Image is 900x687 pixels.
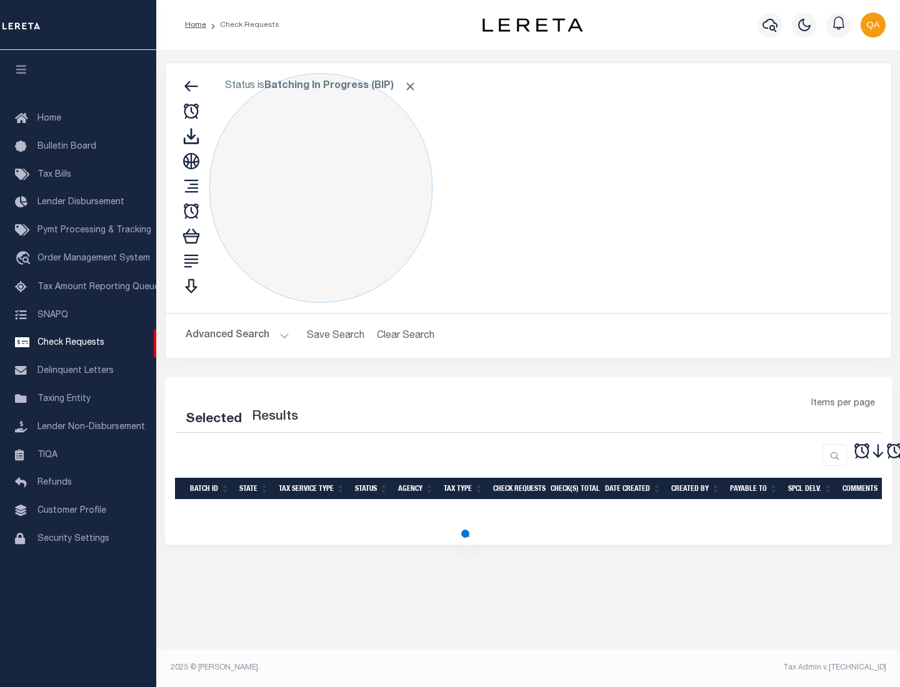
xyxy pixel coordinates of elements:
[546,478,600,500] th: Check(s) Total
[37,478,72,487] span: Refunds
[393,478,439,500] th: Agency
[37,423,145,432] span: Lender Non-Disbursement
[37,535,109,543] span: Security Settings
[185,21,206,29] a: Home
[37,339,104,347] span: Check Requests
[37,171,71,179] span: Tax Bills
[37,395,91,403] span: Taxing Entity
[837,478,894,500] th: Comments
[783,478,837,500] th: Spcl Delv.
[811,397,875,411] span: Items per page
[206,19,279,31] li: Check Requests
[537,662,886,673] div: Tax Admin v.[TECHNICAL_ID]
[37,226,151,235] span: Pymt Processing & Tracking
[186,324,289,348] button: Advanced Search
[37,450,57,459] span: TIQA
[439,478,488,500] th: Tax Type
[725,478,783,500] th: Payable To
[482,18,582,32] img: logo-dark.svg
[15,251,35,267] i: travel_explore
[186,410,242,430] div: Selected
[488,478,546,500] th: Check Requests
[37,367,114,375] span: Delinquent Letters
[234,478,274,500] th: State
[161,662,529,673] div: 2025 © [PERSON_NAME].
[37,114,61,123] span: Home
[372,324,440,348] button: Clear Search
[404,80,417,93] span: Click to Remove
[37,254,150,263] span: Order Management System
[37,142,96,151] span: Bulletin Board
[666,478,725,500] th: Created By
[264,81,417,91] b: Batching In Progress (BIP)
[37,507,106,515] span: Customer Profile
[37,283,159,292] span: Tax Amount Reporting Queue
[37,310,68,319] span: SNAPQ
[37,198,124,207] span: Lender Disbursement
[600,478,666,500] th: Date Created
[274,478,350,500] th: Tax Service Type
[861,12,886,37] img: svg+xml;base64,PHN2ZyB4bWxucz0iaHR0cDovL3d3dy53My5vcmcvMjAwMC9zdmciIHBvaW50ZXItZXZlbnRzPSJub25lIi...
[185,478,234,500] th: Batch Id
[350,478,393,500] th: Status
[209,73,432,303] div: Click to Edit
[252,407,298,427] label: Results
[299,324,372,348] button: Save Search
